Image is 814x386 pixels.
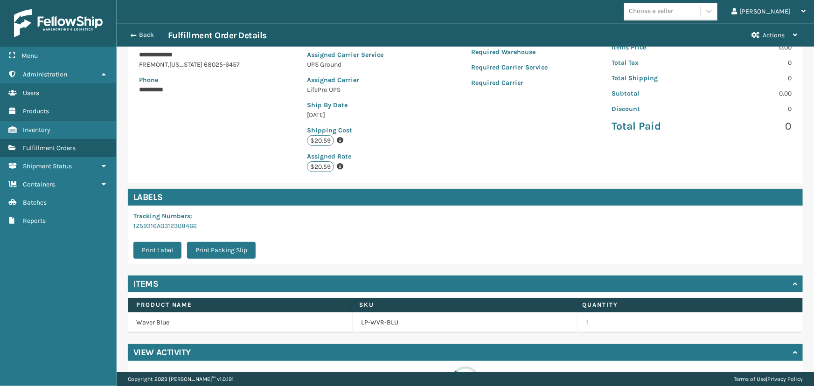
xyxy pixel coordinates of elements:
p: Required Carrier Service [472,62,548,72]
span: Batches [23,199,47,207]
p: Assigned Rate [307,152,408,161]
span: Reports [23,217,46,225]
p: 0 [707,119,792,133]
p: 0.00 [707,42,792,52]
p: 0 [707,73,792,83]
label: Quantity [583,301,788,309]
p: Assigned Carrier Service [307,50,408,60]
span: Containers [23,180,55,188]
p: Subtotal [612,89,696,98]
span: Users [23,89,39,97]
button: Print Label [133,242,181,259]
h3: Fulfillment Order Details [168,30,267,41]
div: | [734,372,803,386]
label: Product Name [136,301,342,309]
p: Total Shipping [612,73,696,83]
p: $20.59 [307,161,334,172]
button: Back [125,31,168,39]
a: LP-WVR-BLU [361,318,398,327]
p: $20.59 [307,135,334,146]
p: 0.00 [707,89,792,98]
td: Waver Blue [128,312,353,333]
span: FREMONT [139,61,168,69]
span: Actions [763,31,785,39]
td: 1 [578,312,803,333]
p: Ship By Date [307,100,408,110]
span: Inventory [23,126,50,134]
img: logo [14,9,103,37]
p: Required Warehouse [472,47,548,57]
p: Total Paid [612,119,696,133]
p: 0 [707,104,792,114]
span: Shipment Status [23,162,72,170]
span: Administration [23,70,67,78]
span: [US_STATE] [169,61,202,69]
a: Terms of Use [734,376,766,382]
p: 0 [707,58,792,68]
span: , [168,61,169,69]
a: Privacy Policy [767,376,803,382]
span: 68025-6457 [204,61,240,69]
a: 1Z59316A0312308466 [133,222,197,230]
p: Total Tax [612,58,696,68]
p: LifePro UPS [307,85,408,95]
p: Discount [612,104,696,114]
p: Phone [139,75,244,85]
div: Choose a seller [629,7,673,16]
span: Fulfillment Orders [23,144,76,152]
p: Items Price [612,42,696,52]
span: Menu [21,52,38,60]
p: Assigned Carrier [307,75,408,85]
button: Print Packing Slip [187,242,256,259]
button: Actions [743,24,806,47]
h4: Labels [128,189,803,206]
label: SKU [359,301,565,309]
span: Tracking Numbers : [133,212,192,220]
p: UPS Ground [307,60,408,69]
h4: View Activity [133,347,191,358]
span: Products [23,107,49,115]
p: Required Carrier [472,78,548,88]
p: Copyright 2023 [PERSON_NAME]™ v 1.0.191 [128,372,234,386]
p: [DATE] [307,110,408,120]
p: Shipping Cost [307,125,408,135]
h4: Items [133,278,159,289]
